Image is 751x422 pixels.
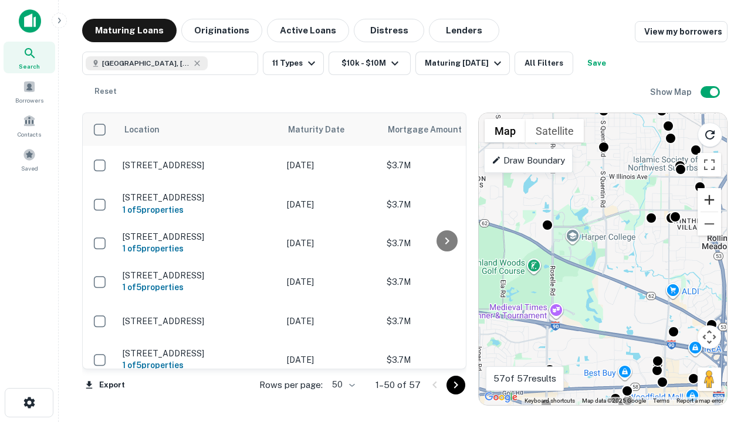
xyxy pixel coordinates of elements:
img: Google [482,390,520,405]
p: [DATE] [287,275,375,288]
p: [STREET_ADDRESS] [123,192,275,203]
img: capitalize-icon.png [19,9,41,33]
p: [DATE] [287,159,375,172]
h6: 1 of 5 properties [123,203,275,216]
button: Drag Pegman onto the map to open Street View [698,367,721,391]
p: $3.7M [387,159,504,172]
h6: 1 of 5 properties [123,359,275,372]
button: Export [82,376,128,394]
p: [STREET_ADDRESS] [123,348,275,359]
p: $3.7M [387,198,504,211]
a: View my borrowers [635,21,728,42]
div: 0 0 [479,113,727,405]
span: Mortgage Amount [388,122,477,137]
iframe: Chat Widget [692,291,751,347]
button: All Filters [515,52,573,75]
button: Zoom in [698,188,721,212]
th: Mortgage Amount [381,113,510,146]
button: Toggle fullscreen view [698,153,721,176]
h6: 1 of 5 properties [123,281,275,294]
div: 50 [327,376,357,393]
a: Saved [4,144,55,175]
span: [GEOGRAPHIC_DATA], [GEOGRAPHIC_DATA] [102,58,190,69]
button: 11 Types [263,52,324,75]
button: Lenders [429,19,499,42]
p: 1–50 of 57 [375,378,421,392]
p: [DATE] [287,315,375,328]
p: $3.7M [387,237,504,250]
button: Save your search to get updates of matches that match your search criteria. [578,52,615,75]
p: [STREET_ADDRESS] [123,232,275,242]
button: $10k - $10M [329,52,411,75]
a: Open this area in Google Maps (opens a new window) [482,390,520,405]
p: [DATE] [287,237,375,250]
p: Draw Boundary [492,154,565,168]
p: $3.7M [387,275,504,288]
p: [DATE] [287,353,375,366]
p: 57 of 57 results [493,372,556,386]
h6: Show Map [650,86,694,98]
button: Active Loans [267,19,349,42]
a: Search [4,42,55,73]
p: [DATE] [287,198,375,211]
div: Maturing [DATE] [425,56,505,70]
th: Location [117,113,281,146]
button: Reset [87,80,124,103]
a: Contacts [4,110,55,141]
a: Borrowers [4,76,55,107]
p: Rows per page: [259,378,323,392]
button: Maturing [DATE] [415,52,510,75]
button: Go to next page [446,376,465,394]
p: $3.7M [387,315,504,328]
span: Saved [21,164,38,173]
button: Zoom out [698,212,721,236]
a: Report a map error [676,397,723,404]
th: Maturity Date [281,113,381,146]
button: Show satellite imagery [526,119,584,142]
h6: 1 of 5 properties [123,242,275,255]
p: [STREET_ADDRESS] [123,270,275,281]
p: $3.7M [387,353,504,366]
span: Map data ©2025 Google [582,397,646,404]
span: Maturity Date [288,122,360,137]
p: [STREET_ADDRESS] [123,160,275,171]
button: Keyboard shortcuts [525,397,575,405]
span: Search [19,62,40,71]
button: Reload search area [698,122,722,147]
p: [STREET_ADDRESS] [123,316,275,326]
button: Maturing Loans [82,19,177,42]
span: Borrowers [15,96,43,105]
button: Originations [181,19,262,42]
button: Show street map [485,119,526,142]
span: Location [124,122,160,137]
a: Terms (opens in new tab) [653,397,669,404]
span: Contacts [18,130,41,139]
button: Distress [354,19,424,42]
